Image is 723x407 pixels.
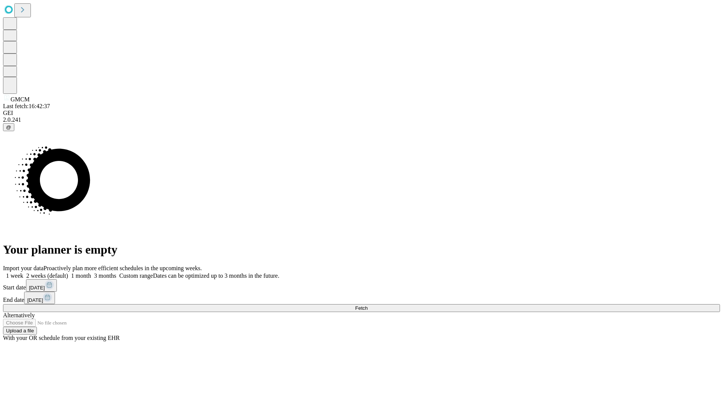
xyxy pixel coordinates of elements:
[29,285,45,291] span: [DATE]
[44,265,202,271] span: Proactively plan more efficient schedules in the upcoming weeks.
[24,292,55,304] button: [DATE]
[3,103,50,109] span: Last fetch: 16:42:37
[3,116,720,123] div: 2.0.241
[3,123,14,131] button: @
[3,110,720,116] div: GEI
[3,292,720,304] div: End date
[11,96,30,103] span: GMCM
[3,279,720,292] div: Start date
[3,265,44,271] span: Import your data
[26,272,68,279] span: 2 weeks (default)
[6,272,23,279] span: 1 week
[355,305,368,311] span: Fetch
[27,297,43,303] span: [DATE]
[3,335,120,341] span: With your OR schedule from your existing EHR
[3,327,37,335] button: Upload a file
[3,312,35,318] span: Alternatively
[6,124,11,130] span: @
[26,279,57,292] button: [DATE]
[3,243,720,257] h1: Your planner is empty
[3,304,720,312] button: Fetch
[94,272,116,279] span: 3 months
[119,272,153,279] span: Custom range
[153,272,279,279] span: Dates can be optimized up to 3 months in the future.
[71,272,91,279] span: 1 month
